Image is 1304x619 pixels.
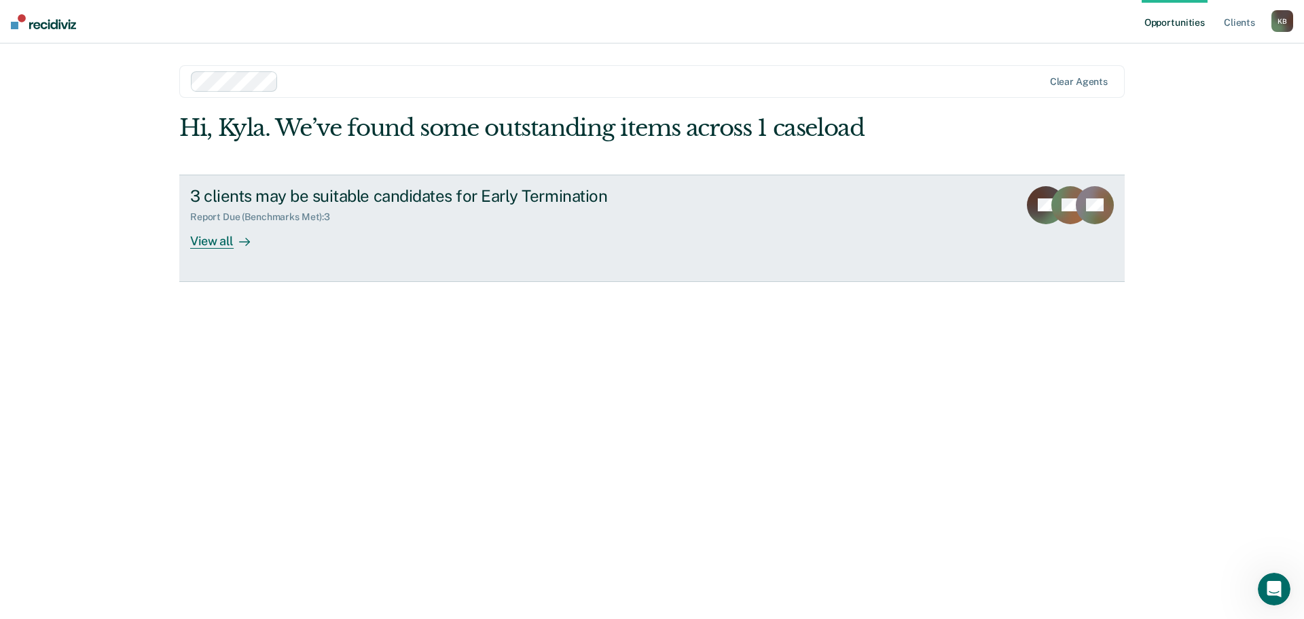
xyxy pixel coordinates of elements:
div: K B [1271,10,1293,32]
div: Report Due (Benchmarks Met) : 3 [190,211,341,223]
div: View all [190,222,266,249]
img: Recidiviz [11,14,76,29]
button: KB [1271,10,1293,32]
div: Hi, Kyla. We’ve found some outstanding items across 1 caseload [179,114,936,142]
div: 3 clients may be suitable candidates for Early Termination [190,186,667,206]
div: Clear agents [1050,76,1108,88]
iframe: Intercom live chat [1258,573,1290,605]
a: 3 clients may be suitable candidates for Early TerminationReport Due (Benchmarks Met):3View all [179,175,1125,282]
